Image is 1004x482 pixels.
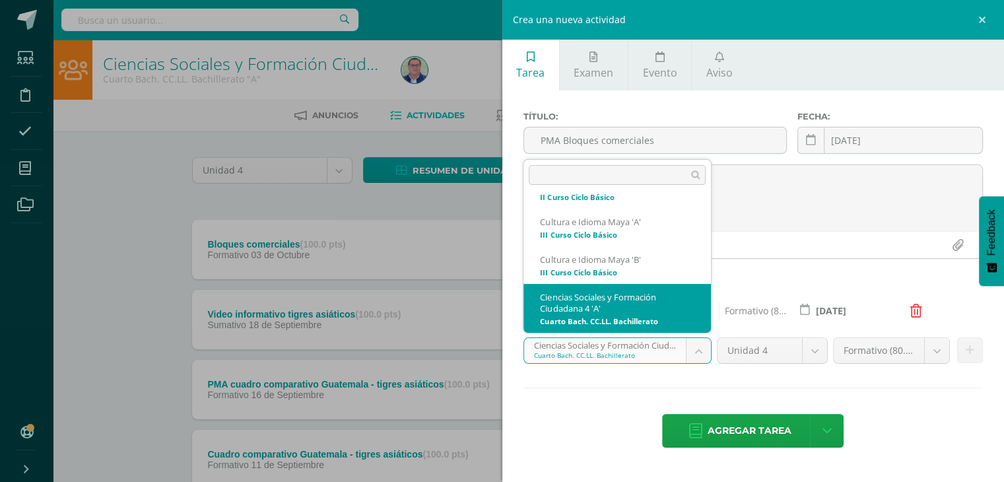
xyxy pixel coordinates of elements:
div: Cultura e Idioma Maya 'A' [540,217,694,228]
div: Cultura e Idioma Maya 'B' [540,254,694,265]
div: III Curso Ciclo Básico [540,269,694,276]
div: Cuarto Bach. CC.LL. Bachillerato [540,318,694,325]
div: III Curso Ciclo Básico [540,231,694,238]
div: Ciencias Sociales y Formación Ciudadana 4 'A' [540,292,694,314]
div: II Curso Ciclo Básico [540,193,694,201]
